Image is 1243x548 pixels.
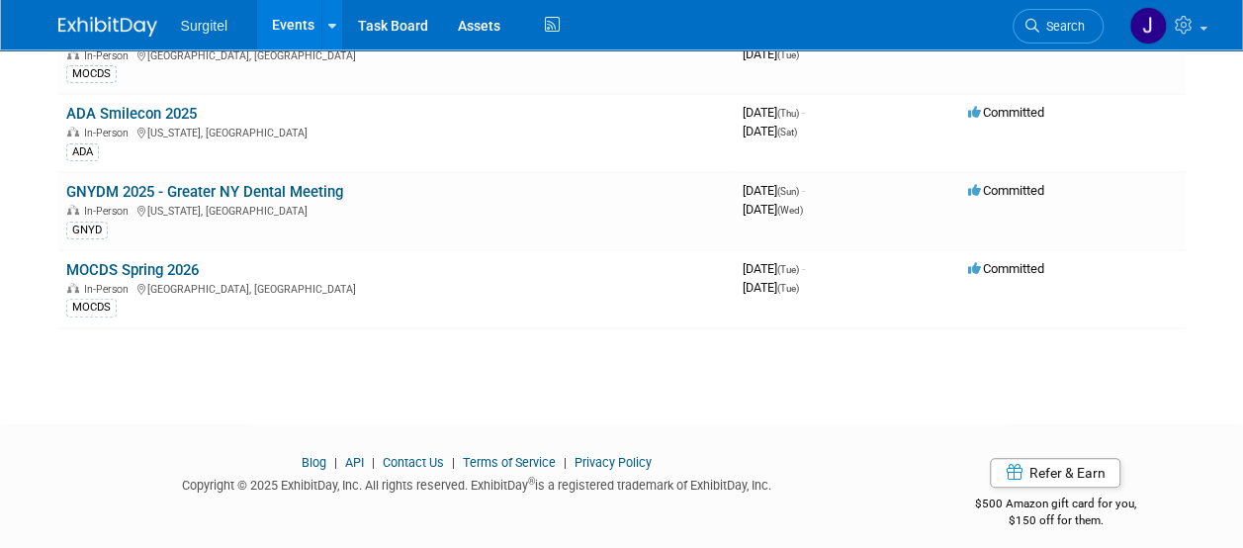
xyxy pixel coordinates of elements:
span: | [559,455,572,470]
div: Copyright © 2025 ExhibitDay, Inc. All rights reserved. ExhibitDay is a registered trademark of Ex... [58,472,897,495]
span: - [802,261,805,276]
img: ExhibitDay [58,17,157,37]
span: (Wed) [777,205,803,216]
span: (Tue) [777,49,799,60]
div: [GEOGRAPHIC_DATA], [GEOGRAPHIC_DATA] [66,280,727,296]
img: Joe Polin [1129,7,1167,45]
span: (Sun) [777,186,799,197]
div: [GEOGRAPHIC_DATA], [GEOGRAPHIC_DATA] [66,46,727,62]
div: MOCDS [66,299,117,317]
span: (Tue) [777,264,799,275]
div: $150 off for them. [926,512,1186,529]
img: In-Person Event [67,127,79,137]
a: ADA Smilecon 2025 [66,105,197,123]
span: Committed [968,105,1044,120]
a: Refer & Earn [990,458,1120,488]
div: GNYD [66,222,108,239]
a: Contact Us [383,455,444,470]
img: In-Person Event [67,49,79,59]
span: In-Person [84,49,134,62]
img: In-Person Event [67,205,79,215]
a: GNYDM 2025 - Greater NY Dental Meeting [66,183,343,201]
span: Surgitel [181,18,227,34]
span: [DATE] [743,124,797,138]
span: In-Person [84,283,134,296]
div: [US_STATE], [GEOGRAPHIC_DATA] [66,124,727,139]
span: | [329,455,342,470]
span: [DATE] [743,105,805,120]
sup: ® [528,476,535,487]
span: - [802,105,805,120]
span: In-Person [84,127,134,139]
span: [DATE] [743,46,799,61]
span: (Tue) [777,283,799,294]
a: MOCDS Spring 2026 [66,261,199,279]
div: MOCDS [66,65,117,83]
a: Blog [302,455,326,470]
span: | [367,455,380,470]
span: Committed [968,183,1044,198]
span: Search [1039,19,1085,34]
div: ADA [66,143,99,161]
img: In-Person Event [67,283,79,293]
span: [DATE] [743,280,799,295]
span: (Sat) [777,127,797,137]
a: API [345,455,364,470]
a: Terms of Service [463,455,556,470]
a: Search [1013,9,1104,44]
span: Committed [968,261,1044,276]
span: [DATE] [743,183,805,198]
div: $500 Amazon gift card for you, [926,483,1186,528]
span: In-Person [84,205,134,218]
div: [US_STATE], [GEOGRAPHIC_DATA] [66,202,727,218]
span: - [802,183,805,198]
span: [DATE] [743,202,803,217]
span: (Thu) [777,108,799,119]
a: Privacy Policy [575,455,652,470]
span: [DATE] [743,261,805,276]
span: | [447,455,460,470]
